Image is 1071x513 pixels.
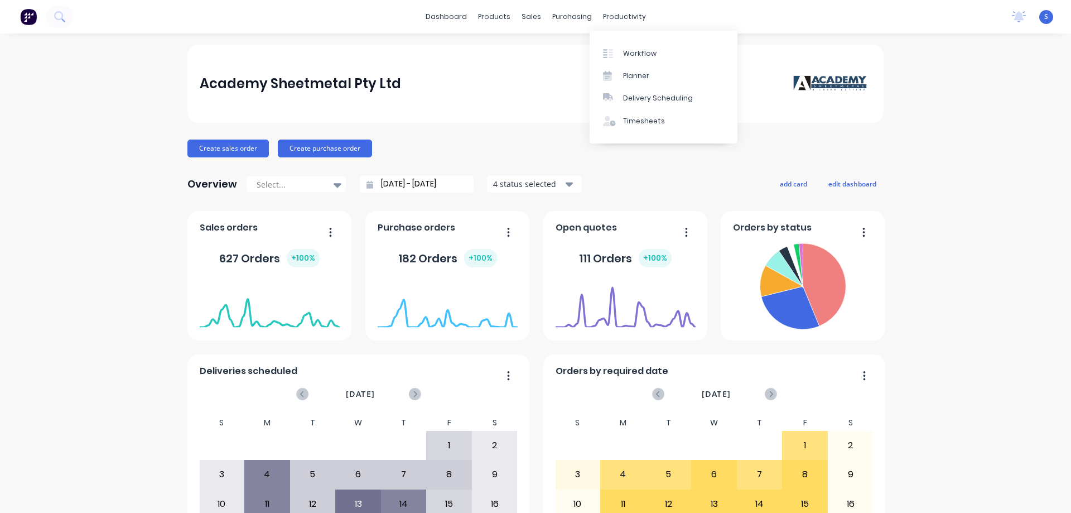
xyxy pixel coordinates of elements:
[200,221,258,234] span: Sales orders
[493,178,563,190] div: 4 status selected
[556,365,668,378] span: Orders by required date
[516,8,547,25] div: sales
[555,415,601,431] div: S
[783,461,827,488] div: 8
[828,415,874,431] div: S
[623,93,693,103] div: Delivery Scheduling
[590,65,737,87] a: Planner
[828,461,873,488] div: 9
[601,461,645,488] div: 4
[335,415,381,431] div: W
[639,249,672,267] div: + 100 %
[464,249,497,267] div: + 100 %
[219,249,320,267] div: 627 Orders
[378,221,455,234] span: Purchase orders
[623,71,649,81] div: Planner
[487,176,582,193] button: 4 status selected
[646,415,692,431] div: T
[244,415,290,431] div: M
[200,73,401,95] div: Academy Sheetmetal Pty Ltd
[472,461,517,488] div: 9
[398,249,497,267] div: 182 Orders
[647,461,691,488] div: 5
[20,8,37,25] img: Factory
[692,461,736,488] div: 6
[782,415,828,431] div: F
[590,87,737,109] a: Delivery Scheduling
[420,8,472,25] a: dashboard
[290,415,336,431] div: T
[793,75,871,92] img: Academy Sheetmetal Pty Ltd
[556,221,617,234] span: Open quotes
[287,249,320,267] div: + 100 %
[278,140,372,157] button: Create purchase order
[187,173,237,195] div: Overview
[821,176,884,191] button: edit dashboard
[737,415,783,431] div: T
[702,388,731,400] span: [DATE]
[426,415,472,431] div: F
[1044,12,1048,22] span: S
[590,110,737,132] a: Timesheets
[590,42,737,64] a: Workflow
[291,461,335,488] div: 5
[381,415,427,431] div: T
[346,388,375,400] span: [DATE]
[597,8,652,25] div: productivity
[783,432,827,459] div: 1
[472,8,516,25] div: products
[623,49,657,59] div: Workflow
[427,461,471,488] div: 8
[737,461,782,488] div: 7
[547,8,597,25] div: purchasing
[472,432,517,459] div: 2
[733,221,812,234] span: Orders by status
[600,415,646,431] div: M
[828,432,873,459] div: 2
[773,176,814,191] button: add card
[427,432,471,459] div: 1
[579,249,672,267] div: 111 Orders
[245,461,290,488] div: 4
[691,415,737,431] div: W
[472,415,518,431] div: S
[336,461,380,488] div: 6
[382,461,426,488] div: 7
[556,461,600,488] div: 3
[199,415,245,431] div: S
[200,461,244,488] div: 3
[623,116,665,126] div: Timesheets
[187,140,269,157] button: Create sales order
